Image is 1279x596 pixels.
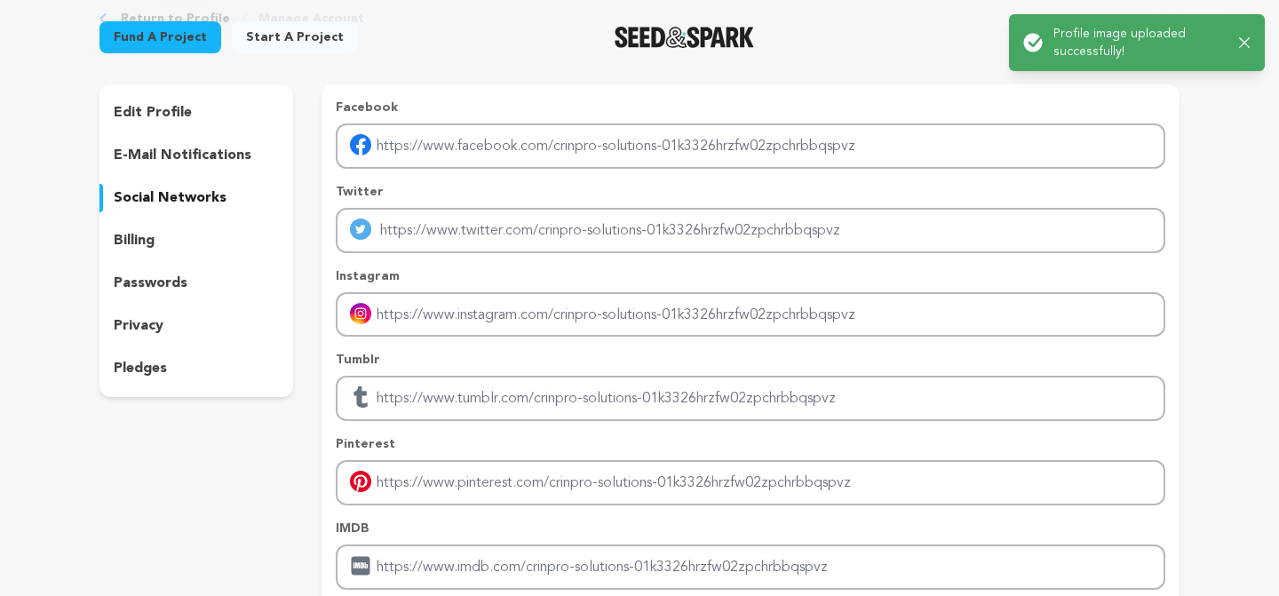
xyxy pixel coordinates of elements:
[99,226,293,255] button: billing
[350,219,371,240] img: twitter-mobile.svg
[336,208,1165,253] input: Enter twitter profile link
[336,376,1165,421] input: Enter tubmlr profile link
[336,460,1165,505] input: Enter pinterest profile link
[1053,25,1225,60] p: Profile image uploaded successfully!
[114,187,226,209] p: social networks
[99,21,221,53] a: Fund a project
[336,99,1165,116] p: Facebook
[615,27,754,48] a: Seed&Spark Homepage
[615,27,754,48] img: Seed&Spark Logo Dark Mode
[114,102,192,123] p: edit profile
[114,358,167,379] p: pledges
[114,230,155,251] p: billing
[350,134,371,155] img: facebook-mobile.svg
[350,386,371,408] img: tumblr.svg
[99,99,293,127] button: edit profile
[350,471,371,492] img: pinterest-mobile.svg
[336,267,1165,285] p: Instagram
[114,273,187,294] p: passwords
[336,520,1165,537] p: IMDB
[336,292,1165,338] input: Enter instagram handle link
[99,141,293,170] button: e-mail notifications
[99,269,293,298] button: passwords
[350,303,371,324] img: instagram-mobile.svg
[99,312,293,340] button: privacy
[350,555,371,576] img: imdb.svg
[336,544,1165,590] input: Enter IMDB profile link
[336,183,1165,201] p: Twitter
[99,354,293,383] button: pledges
[336,435,1165,453] p: Pinterest
[336,351,1165,369] p: Tumblr
[336,123,1165,169] input: Enter facebook profile link
[114,315,163,337] p: privacy
[232,21,358,53] a: Start a project
[114,145,251,166] p: e-mail notifications
[99,184,293,212] button: social networks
